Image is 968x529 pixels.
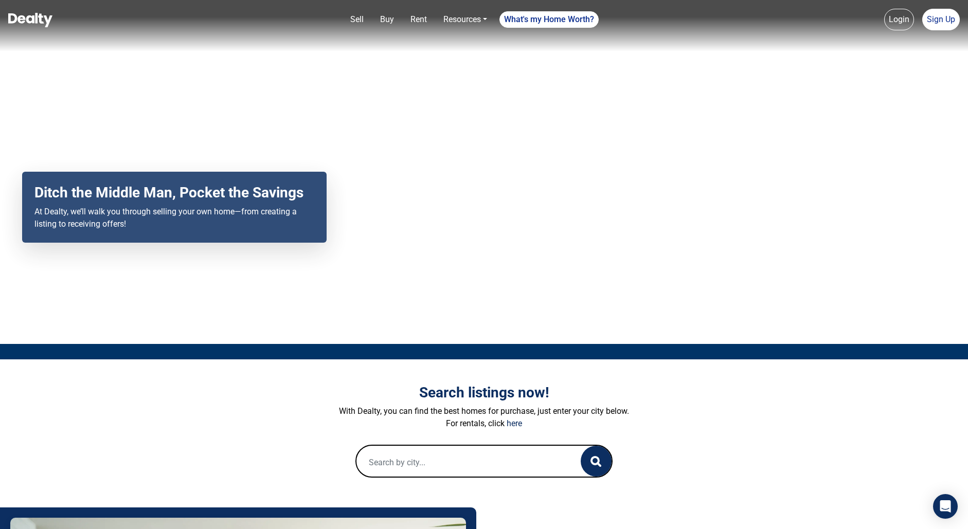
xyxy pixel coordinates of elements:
[34,206,314,230] p: At Dealty, we’ll walk you through selling your own home—from creating a listing to receiving offers!
[499,11,599,28] a: What's my Home Worth?
[376,9,398,30] a: Buy
[884,9,914,30] a: Login
[439,9,491,30] a: Resources
[346,9,368,30] a: Sell
[34,184,314,202] h2: Ditch the Middle Man, Pocket the Savings
[507,418,522,428] a: here
[199,417,769,430] p: For rentals, click
[356,446,560,479] input: Search by city...
[8,13,52,27] img: Dealty - Buy, Sell & Rent Homes
[933,494,958,519] div: Open Intercom Messenger
[406,9,431,30] a: Rent
[199,405,769,417] p: With Dealty, you can find the best homes for purchase, just enter your city below.
[199,384,769,402] h3: Search listings now!
[922,9,960,30] a: Sign Up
